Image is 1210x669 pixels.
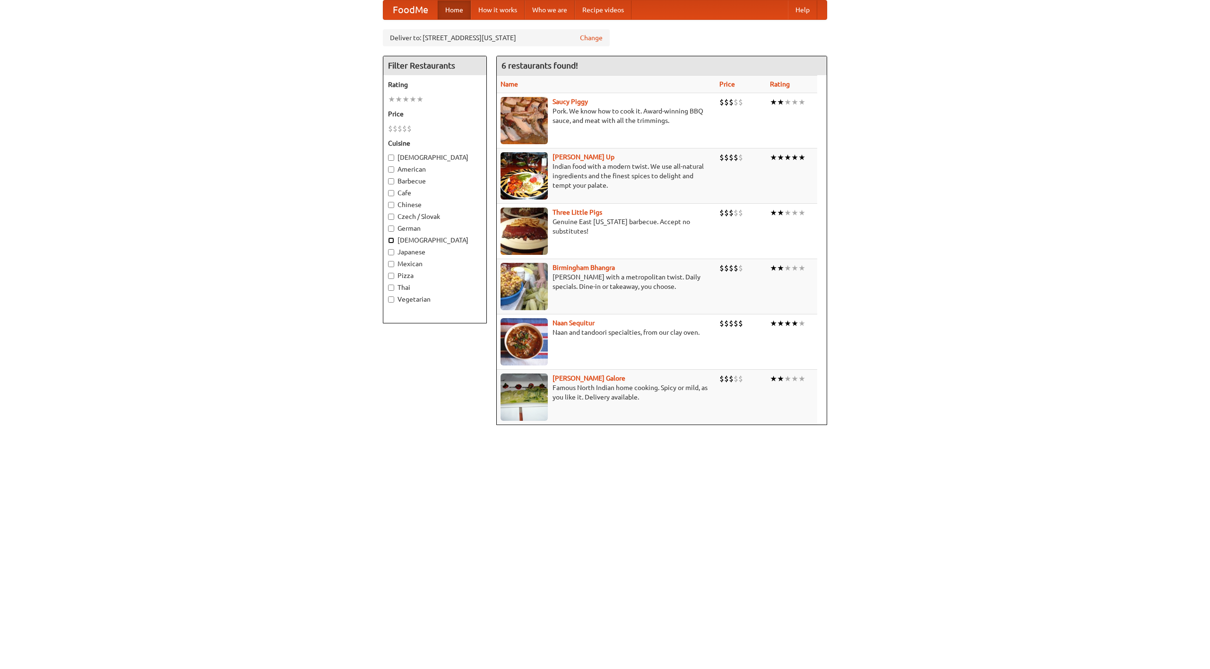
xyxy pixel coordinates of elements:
[383,0,438,19] a: FoodMe
[388,153,482,162] label: [DEMOGRAPHIC_DATA]
[388,273,394,279] input: Pizza
[395,94,402,104] li: ★
[553,98,588,105] a: Saucy Piggy
[777,97,784,107] li: ★
[553,319,595,327] a: Naan Sequitur
[719,97,724,107] li: $
[388,202,394,208] input: Chinese
[388,190,394,196] input: Cafe
[777,152,784,163] li: ★
[729,97,734,107] li: $
[580,33,603,43] a: Change
[734,374,738,384] li: $
[388,139,482,148] h5: Cuisine
[388,296,394,303] input: Vegetarian
[729,208,734,218] li: $
[501,263,548,310] img: bhangra.jpg
[388,123,393,134] li: $
[383,56,486,75] h4: Filter Restaurants
[501,217,712,236] p: Genuine East [US_STATE] barbecue. Accept no substitutes!
[501,318,548,365] img: naansequitur.jpg
[501,328,712,337] p: Naan and tandoori specialties, from our clay oven.
[724,374,729,384] li: $
[471,0,525,19] a: How it works
[784,263,791,273] li: ★
[738,208,743,218] li: $
[438,0,471,19] a: Home
[784,152,791,163] li: ★
[388,295,482,304] label: Vegetarian
[770,208,777,218] li: ★
[388,165,482,174] label: American
[738,318,743,329] li: $
[388,212,482,221] label: Czech / Slovak
[770,97,777,107] li: ★
[791,374,798,384] li: ★
[388,200,482,209] label: Chinese
[553,264,615,271] a: Birmingham Bhangra
[719,374,724,384] li: $
[719,152,724,163] li: $
[770,80,790,88] a: Rating
[398,123,402,134] li: $
[724,97,729,107] li: $
[798,263,805,273] li: ★
[798,152,805,163] li: ★
[798,208,805,218] li: ★
[388,283,482,292] label: Thai
[770,374,777,384] li: ★
[416,94,423,104] li: ★
[388,237,394,243] input: [DEMOGRAPHIC_DATA]
[388,166,394,173] input: American
[791,152,798,163] li: ★
[724,208,729,218] li: $
[402,94,409,104] li: ★
[719,263,724,273] li: $
[791,263,798,273] li: ★
[501,61,578,70] ng-pluralize: 6 restaurants found!
[719,318,724,329] li: $
[501,272,712,291] p: [PERSON_NAME] with a metropolitan twist. Daily specials. Dine-in or takeaway, you choose.
[393,123,398,134] li: $
[388,226,394,232] input: German
[388,259,482,269] label: Mexican
[770,152,777,163] li: ★
[777,208,784,218] li: ★
[388,188,482,198] label: Cafe
[388,224,482,233] label: German
[784,374,791,384] li: ★
[770,263,777,273] li: ★
[784,318,791,329] li: ★
[738,263,743,273] li: $
[388,285,394,291] input: Thai
[388,214,394,220] input: Czech / Slovak
[553,374,625,382] a: [PERSON_NAME] Galore
[553,153,614,161] a: [PERSON_NAME] Up
[388,155,394,161] input: [DEMOGRAPHIC_DATA]
[784,97,791,107] li: ★
[501,80,518,88] a: Name
[724,318,729,329] li: $
[388,178,394,184] input: Barbecue
[383,29,610,46] div: Deliver to: [STREET_ADDRESS][US_STATE]
[777,374,784,384] li: ★
[501,162,712,190] p: Indian food with a modern twist. We use all-natural ingredients and the finest spices to delight ...
[388,176,482,186] label: Barbecue
[729,318,734,329] li: $
[729,263,734,273] li: $
[402,123,407,134] li: $
[791,208,798,218] li: ★
[738,374,743,384] li: $
[501,97,548,144] img: saucy.jpg
[729,152,734,163] li: $
[388,94,395,104] li: ★
[770,318,777,329] li: ★
[798,318,805,329] li: ★
[734,97,738,107] li: $
[734,208,738,218] li: $
[784,208,791,218] li: ★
